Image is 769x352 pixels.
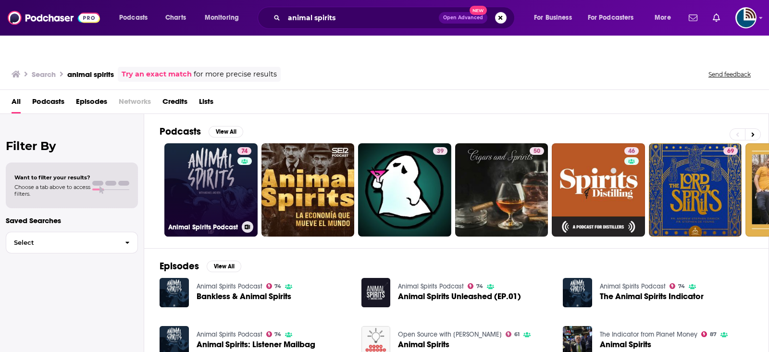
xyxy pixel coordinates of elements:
[685,10,701,26] a: Show notifications dropdown
[361,278,391,307] img: Animal Spirits Unleashed (EP.01)
[274,284,281,289] span: 74
[678,284,685,289] span: 74
[160,278,189,307] img: Bankless & Animal Spirits
[735,7,757,28] span: Logged in as tdunyak
[455,143,548,237] a: 50
[160,260,199,272] h2: Episodes
[701,331,717,337] a: 87
[530,147,544,155] a: 50
[600,340,651,349] a: Animal Spirits
[670,283,685,289] a: 74
[534,11,572,25] span: For Business
[709,10,724,26] a: Show notifications dropdown
[198,10,251,25] button: open menu
[655,11,671,25] span: More
[437,147,444,156] span: 39
[237,147,251,155] a: 74
[439,12,487,24] button: Open AdvancedNew
[527,10,584,25] button: open menu
[122,69,192,80] a: Try an exact match
[398,292,521,301] a: Animal Spirits Unleashed (EP.01)
[506,331,520,337] a: 61
[112,10,160,25] button: open menu
[582,10,648,25] button: open menu
[241,147,248,156] span: 74
[624,147,639,155] a: 46
[588,11,634,25] span: For Podcasters
[398,330,502,339] a: Open Source with Christopher Lydon
[649,143,742,237] a: 69
[32,70,56,79] h3: Search
[470,6,487,15] span: New
[14,174,90,181] span: Want to filter your results?
[710,332,717,337] span: 87
[266,283,282,289] a: 74
[162,94,187,113] a: Credits
[266,331,282,337] a: 74
[197,340,315,349] a: Animal Spirits: Listener Mailbag
[274,332,281,337] span: 74
[197,330,262,339] a: Animal Spirits Podcast
[160,126,201,138] h2: Podcasts
[398,340,449,349] a: Animal Spirits
[165,11,186,25] span: Charts
[735,7,757,28] img: User Profile
[358,143,451,237] a: 39
[14,184,90,197] span: Choose a tab above to access filters.
[32,94,64,113] a: Podcasts
[119,11,148,25] span: Podcasts
[600,330,697,339] a: The Indicator from Planet Money
[514,332,520,337] span: 61
[727,147,734,156] span: 69
[160,260,241,272] a: EpisodesView All
[600,292,704,301] a: The Animal Spirits Indicator
[628,147,635,156] span: 46
[159,10,192,25] a: Charts
[476,284,483,289] span: 74
[468,283,483,289] a: 74
[199,94,213,113] a: Lists
[706,70,754,78] button: Send feedback
[600,282,666,290] a: Animal Spirits Podcast
[648,10,683,25] button: open menu
[433,147,447,155] a: 39
[119,94,151,113] span: Networks
[67,70,114,79] h3: animal spirits
[267,7,524,29] div: Search podcasts, credits, & more...
[194,69,277,80] span: for more precise results
[6,216,138,225] p: Saved Searches
[197,292,291,301] a: Bankless & Animal Spirits
[552,143,645,237] a: 46
[164,143,258,237] a: 74Animal Spirits Podcast
[443,15,483,20] span: Open Advanced
[563,278,592,307] img: The Animal Spirits Indicator
[8,9,100,27] img: Podchaser - Follow, Share and Rate Podcasts
[209,126,243,138] button: View All
[197,282,262,290] a: Animal Spirits Podcast
[160,126,243,138] a: PodcastsView All
[6,232,138,253] button: Select
[723,147,738,155] a: 69
[168,223,238,231] h3: Animal Spirits Podcast
[284,10,439,25] input: Search podcasts, credits, & more...
[6,239,117,246] span: Select
[12,94,21,113] a: All
[533,147,540,156] span: 50
[205,11,239,25] span: Monitoring
[76,94,107,113] a: Episodes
